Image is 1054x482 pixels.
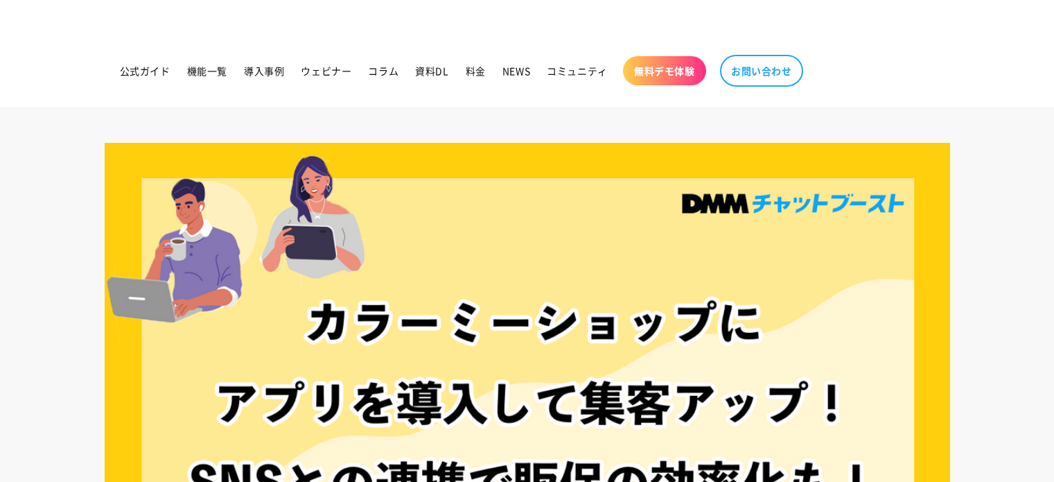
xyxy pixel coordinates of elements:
a: 無料デモ体験 [623,56,706,85]
a: 公式ガイド [112,56,179,85]
span: 公式ガイド [120,64,170,77]
a: 機能一覧 [179,56,236,85]
a: 導入事例 [236,56,292,85]
span: 導入事例 [244,64,284,77]
a: 資料DL [407,56,457,85]
a: お問い合わせ [720,55,803,87]
span: 無料デモ体験 [634,64,695,77]
span: ウェビナー [301,64,351,77]
a: ウェビナー [292,56,360,85]
span: 料金 [466,64,486,77]
span: NEWS [502,64,530,77]
span: コラム [368,64,398,77]
a: 料金 [457,56,494,85]
span: お問い合わせ [731,64,792,77]
span: コミュニティ [547,64,608,77]
a: NEWS [494,56,538,85]
a: コミュニティ [538,56,616,85]
span: 資料DL [415,64,448,77]
span: 機能一覧 [187,64,227,77]
a: コラム [360,56,407,85]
